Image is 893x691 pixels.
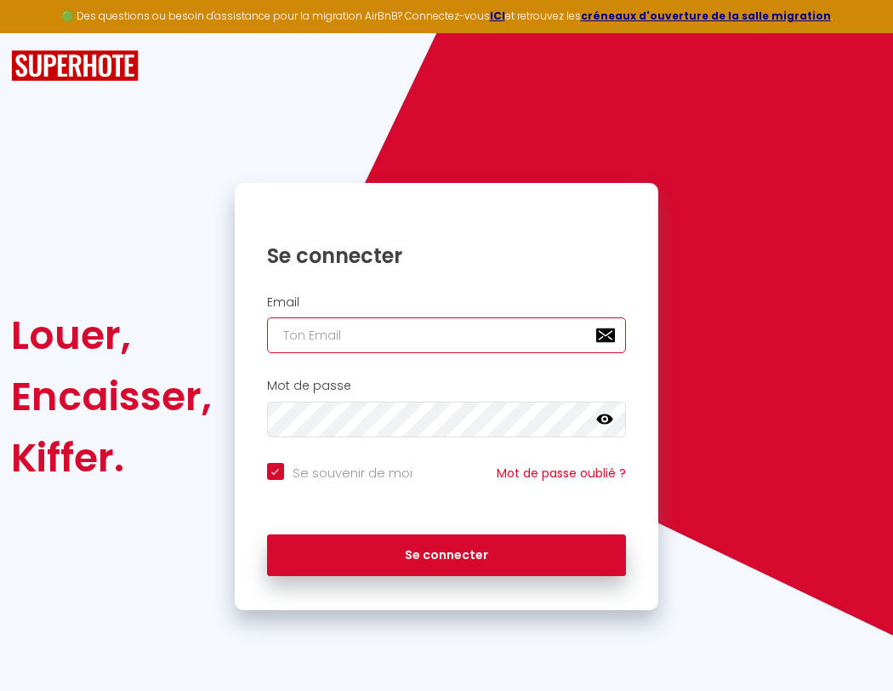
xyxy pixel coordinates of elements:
[267,534,627,577] button: Se connecter
[490,9,505,23] a: ICI
[14,7,65,58] button: Ouvrir le widget de chat LiveChat
[267,317,627,353] input: Ton Email
[497,465,626,482] a: Mot de passe oublié ?
[267,379,627,393] h2: Mot de passe
[581,9,831,23] a: créneaux d'ouverture de la salle migration
[11,50,139,82] img: SuperHote logo
[267,243,627,269] h1: Se connecter
[11,427,212,488] div: Kiffer.
[267,295,627,310] h2: Email
[11,366,212,427] div: Encaisser,
[11,305,212,366] div: Louer,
